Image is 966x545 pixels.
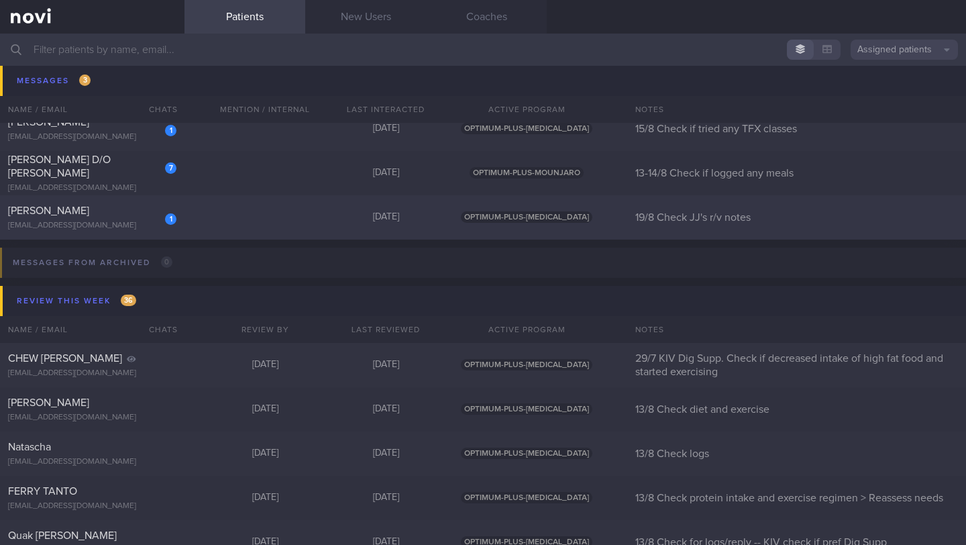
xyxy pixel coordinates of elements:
div: [DATE] [325,359,446,371]
span: [PERSON_NAME] [8,205,89,216]
div: [EMAIL_ADDRESS][DOMAIN_NAME] [8,368,176,379]
div: [DATE] [205,492,325,504]
span: Natascha [8,442,51,452]
div: [DATE] [205,359,325,371]
span: OPTIMUM-PLUS-[MEDICAL_DATA] [461,211,592,223]
div: 1 [165,213,176,225]
div: 19/8 Check JJ's r/v notes [627,211,966,224]
span: 36 [121,295,136,306]
span: OPTIMUM-PLUS-[MEDICAL_DATA] [461,448,592,459]
div: [DATE] [325,211,446,224]
div: 13/8 Check diet and exercise [627,403,966,416]
div: [EMAIL_ADDRESS][DOMAIN_NAME] [8,221,176,231]
span: OPTIMUM-PLUS-[MEDICAL_DATA] [461,359,592,370]
div: Active Program [446,316,607,343]
button: Assigned patients [851,40,958,60]
div: 13/8 Check logs [627,447,966,460]
div: 1 [165,125,176,136]
div: [EMAIL_ADDRESS][DOMAIN_NAME] [8,457,176,467]
span: 0 [161,256,172,268]
span: [PERSON_NAME] D/O [PERSON_NAME] [8,154,111,179]
span: OPTIMUM-PLUS-[MEDICAL_DATA] [461,403,592,415]
div: Notes [627,316,966,343]
span: OPTIMUM-PLUS-[MEDICAL_DATA] [461,123,592,134]
div: 13/8 Check protein intake and exercise regimen > Reassess needs [627,491,966,505]
div: Review By [205,316,325,343]
span: CHEW [PERSON_NAME] [8,353,122,364]
div: 15/8 Check if tried any TFX classes [627,122,966,136]
div: 29/7 KIV Dig Supp. Check if decreased intake of high fat food and started exercising [627,352,966,379]
div: Chats [131,316,184,343]
span: OPTIMUM-PLUS-MOUNJARO [470,167,584,179]
div: [EMAIL_ADDRESS][DOMAIN_NAME] [8,413,176,423]
div: [EMAIL_ADDRESS][DOMAIN_NAME] [8,183,176,193]
span: [PERSON_NAME] [8,117,89,128]
div: [DATE] [205,448,325,460]
div: [EMAIL_ADDRESS][DOMAIN_NAME] [8,132,176,142]
div: 7 [165,162,176,174]
div: [DATE] [325,167,446,179]
span: FERRY TANTO [8,486,77,497]
span: OPTIMUM-PLUS-[MEDICAL_DATA] [461,492,592,503]
div: 13-14/8 Check if logged any meals [627,166,966,180]
div: Last Reviewed [325,316,446,343]
span: [PERSON_NAME] [8,397,89,408]
div: Review this week [13,292,140,310]
div: [EMAIL_ADDRESS][DOMAIN_NAME] [8,501,176,511]
div: [DATE] [325,403,446,415]
div: [DATE] [325,123,446,135]
div: [DATE] [325,448,446,460]
div: [DATE] [205,403,325,415]
div: [DATE] [325,492,446,504]
span: Quak [PERSON_NAME] [8,530,117,541]
div: Messages from Archived [9,254,176,272]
